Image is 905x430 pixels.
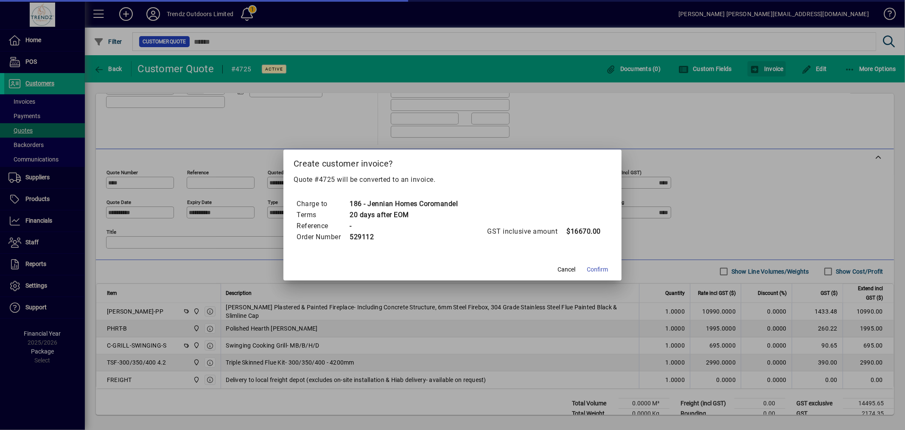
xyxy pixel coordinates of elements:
td: GST inclusive amount [487,226,566,237]
p: Quote #4725 will be converted to an invoice. [294,175,611,185]
td: Order Number [296,232,349,243]
td: 529112 [349,232,458,243]
span: Confirm [587,265,608,274]
td: $16670.00 [566,226,601,237]
td: Charge to [296,198,349,209]
h2: Create customer invoice? [283,150,622,174]
td: 20 days after EOM [349,209,458,221]
td: Reference [296,221,349,232]
td: Terms [296,209,349,221]
button: Cancel [553,262,580,277]
td: 186 - Jennian Homes Coromandel [349,198,458,209]
td: - [349,221,458,232]
button: Confirm [583,262,611,277]
span: Cancel [558,265,575,274]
